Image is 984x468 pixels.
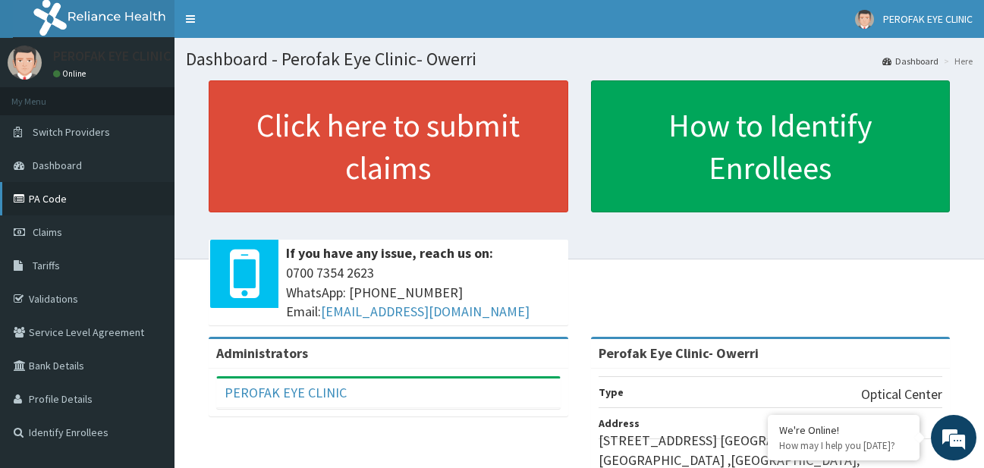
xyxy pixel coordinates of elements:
li: Here [940,55,973,68]
span: 0700 7354 2623 WhatsApp: [PHONE_NUMBER] Email: [286,263,561,322]
textarea: Type your message and hit 'Enter' [8,309,289,362]
div: Chat with us now [79,85,255,105]
a: Click here to submit claims [209,80,568,212]
div: Minimize live chat window [249,8,285,44]
b: Administrators [216,344,308,362]
h1: Dashboard - Perofak Eye Clinic- Owerri [186,49,973,69]
strong: Perofak Eye Clinic- Owerri [599,344,759,362]
b: Type [599,385,624,399]
span: Claims [33,225,62,239]
span: We're online! [88,138,209,291]
b: Address [599,416,640,430]
span: Tariffs [33,259,60,272]
p: How may I help you today? [779,439,908,452]
a: How to Identify Enrollees [591,80,951,212]
a: Online [53,68,90,79]
img: User Image [855,10,874,29]
span: PEROFAK EYE CLINIC [883,12,973,26]
span: Switch Providers [33,125,110,139]
a: Dashboard [882,55,938,68]
a: PEROFAK EYE CLINIC [225,384,347,401]
img: d_794563401_company_1708531726252_794563401 [28,76,61,114]
p: PEROFAK EYE CLINIC [53,49,171,63]
div: We're Online! [779,423,908,437]
a: [EMAIL_ADDRESS][DOMAIN_NAME] [321,303,530,320]
span: Dashboard [33,159,82,172]
img: User Image [8,46,42,80]
b: If you have any issue, reach us on: [286,244,493,262]
p: Optical Center [861,385,942,404]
